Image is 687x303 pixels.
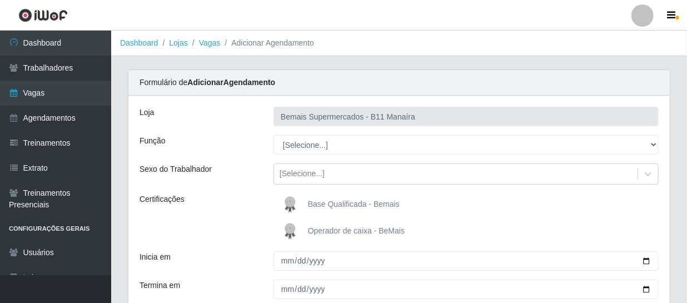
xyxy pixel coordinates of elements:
[140,135,166,147] label: Função
[140,251,171,263] label: Inicia em
[273,251,659,271] input: 00/00/0000
[279,193,306,216] img: Base Qualificada - Bemais
[187,78,275,87] strong: Adicionar Agendamento
[128,70,670,96] div: Formulário de
[140,163,212,175] label: Sexo do Trabalhador
[111,31,687,56] nav: breadcrumb
[273,280,659,299] input: 00/00/0000
[280,168,325,180] div: [Selecione...]
[199,38,221,47] a: Vagas
[140,107,154,118] label: Loja
[220,37,314,49] li: Adicionar Agendamento
[169,38,187,47] a: Lojas
[140,280,180,291] label: Termina em
[308,226,405,235] span: Operador de caixa - BeMais
[279,220,306,242] img: Operador de caixa - BeMais
[120,38,158,47] a: Dashboard
[308,200,400,208] span: Base Qualificada - Bemais
[18,8,68,22] img: CoreUI Logo
[140,193,185,205] label: Certificações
